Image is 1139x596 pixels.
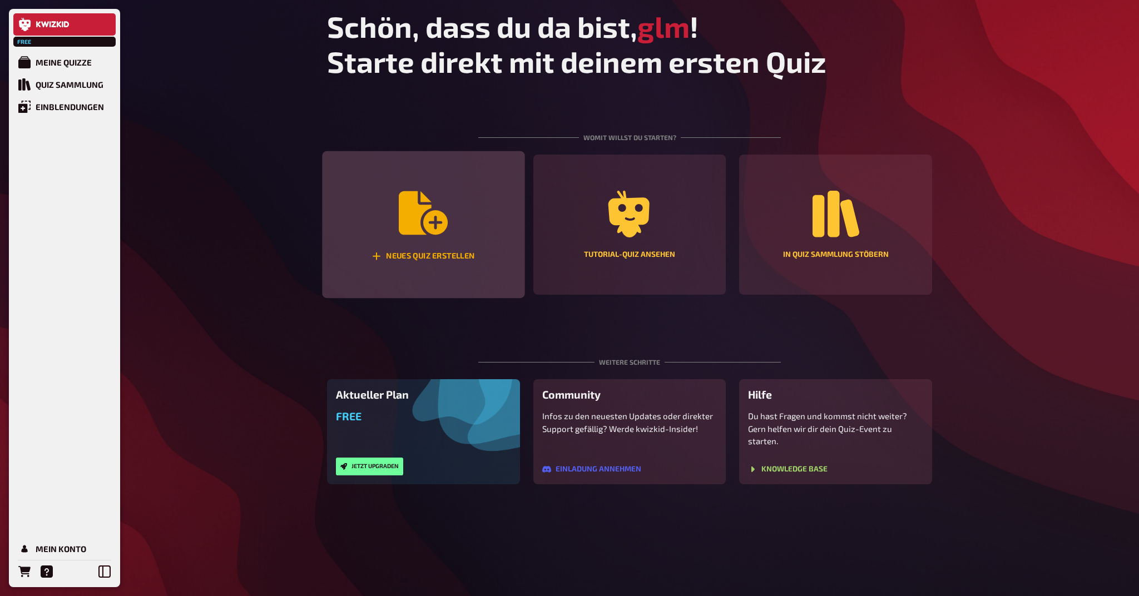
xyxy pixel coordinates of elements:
a: In Quiz Sammlung stöbern [739,155,932,295]
h3: Community [542,388,717,401]
p: Infos zu den neuesten Updates oder direkter Support gefällig? Werde kwizkid-Insider! [542,410,717,435]
a: Meine Quizze [13,51,116,73]
button: Neues Quiz erstellen [322,151,524,299]
a: Mein Konto [13,538,116,560]
h1: Schön, dass du da bist, ! Starte direkt mit deinem ersten Quiz [327,9,932,79]
div: Weitere Schritte [478,330,781,379]
div: Neues Quiz erstellen [372,251,475,261]
a: Einblendungen [13,96,116,118]
div: Meine Quizze [36,57,92,67]
div: Tutorial-Quiz ansehen [584,251,675,259]
a: Hilfe [36,560,58,583]
a: Quiz Sammlung [13,73,116,96]
a: Bestellungen [13,560,36,583]
h3: Aktueller Plan [336,388,511,401]
div: Einblendungen [36,102,104,112]
a: Einladung annehmen [542,465,641,474]
button: Jetzt upgraden [336,458,403,475]
span: glm [637,9,690,44]
a: Knowledge Base [748,465,828,474]
span: Free [336,410,361,423]
a: Tutorial-Quiz ansehen [533,155,726,295]
div: Womit willst du starten? [478,106,781,155]
div: In Quiz Sammlung stöbern [783,251,889,259]
div: Quiz Sammlung [36,80,103,90]
span: Free [14,38,34,45]
p: Du hast Fragen und kommst nicht weiter? Gern helfen wir dir dein Quiz-Event zu starten. [748,410,923,448]
div: Mein Konto [36,544,86,554]
h3: Hilfe [748,388,923,401]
